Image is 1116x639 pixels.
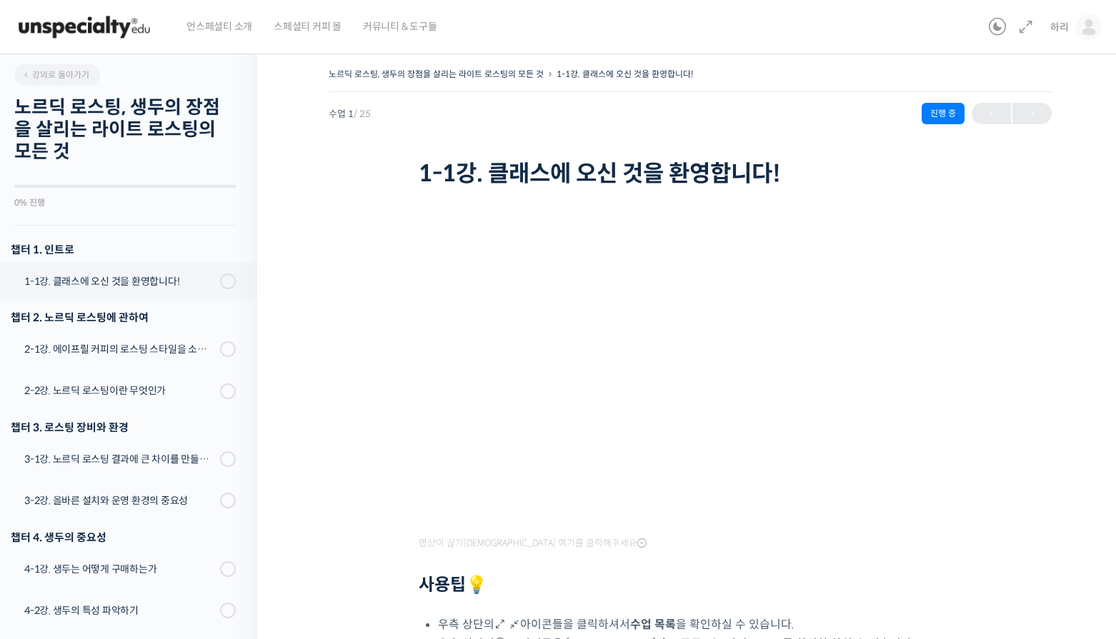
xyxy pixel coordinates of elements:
[438,615,962,634] li: 우측 상단의 아이콘들을 클릭하셔서 을 확인하실 수 있습니다.
[11,528,236,547] div: 챕터 4. 생두의 중요성
[24,341,216,357] div: 2-1강. 에이프릴 커피의 로스팅 스타일을 소개합니다
[14,96,236,163] h2: 노르딕 로스팅, 생두의 장점을 살리는 라이트 로스팅의 모든 것
[14,198,236,207] div: 0% 진행
[354,108,371,120] span: / 25
[11,308,236,327] div: 챕터 2. 노르딕 로스팅에 관하여
[24,273,216,289] div: 1-1강. 클래스에 오신 것을 환영합니다!
[329,69,544,79] a: 노르딕 로스팅, 생두의 장점을 살리는 라이트 로스팅의 모든 것
[329,109,371,119] span: 수업 1
[11,418,236,437] div: 챕터 3. 로스팅 장비와 환경
[466,574,487,595] strong: 💡
[24,561,216,577] div: 4-1강. 생두는 어떻게 구매하는가
[14,64,100,86] a: 강의로 돌아가기
[21,69,89,80] span: 강의로 돌아가기
[419,538,647,549] span: 영상이 끊기[DEMOGRAPHIC_DATA] 여기를 클릭해주세요
[419,574,487,595] strong: 사용팁
[24,493,216,508] div: 3-2강. 올바른 설치와 운영 환경의 중요성
[922,103,965,124] div: 진행 중
[24,451,216,467] div: 3-1강. 노르딕 로스팅 결과에 큰 차이를 만들어내는 로스팅 머신의 종류와 환경
[557,69,694,79] a: 1-1강. 클래스에 오신 것을 환영합니다!
[24,603,216,618] div: 4-2강. 생두의 특성 파악하기
[24,383,216,398] div: 2-2강. 노르딕 로스팅이란 무엇인가
[1050,21,1069,34] span: 하리
[419,160,962,187] h1: 1-1강. 클래스에 오신 것을 환영합니다!
[630,617,676,632] b: 수업 목록
[11,240,236,259] h3: 챕터 1. 인트로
